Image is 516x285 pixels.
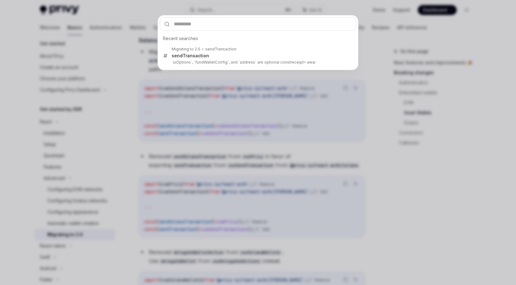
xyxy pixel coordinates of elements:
div: sendTransaction [205,47,236,52]
b: receipt [291,60,304,65]
div: Migrating to 2.0 [172,47,200,52]
p: `uiOptions`, `fundWalletConfig`, and `address` are optional const = awai [172,60,343,65]
div: sendTransaction [172,53,209,59]
span: Recent searches [163,35,198,42]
